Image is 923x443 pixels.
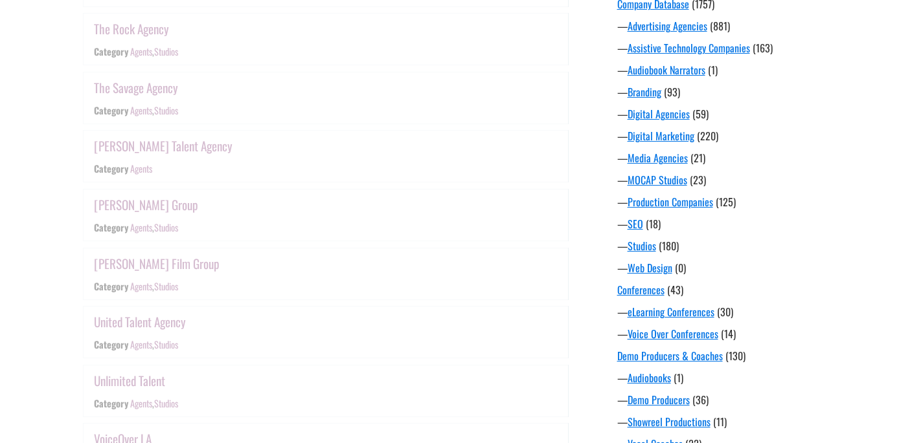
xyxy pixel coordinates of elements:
[721,326,736,341] span: (14)
[617,128,850,144] div: —
[716,194,736,210] span: (125)
[628,260,672,276] a: Web Design
[617,172,850,188] div: —
[692,392,709,407] span: (36)
[713,414,727,429] span: (11)
[690,172,706,188] span: (23)
[628,370,671,385] a: Audiobooks
[617,348,723,363] a: Demo Producers & Coaches
[617,392,850,407] div: —
[710,18,730,34] span: (881)
[675,260,686,276] span: (0)
[659,238,679,254] span: (180)
[617,238,850,254] div: —
[628,326,718,341] a: Voice Over Conferences
[628,106,690,122] a: Digital Agencies
[628,84,661,100] a: Branding
[617,216,850,232] div: —
[617,40,850,56] div: —
[717,304,733,319] span: (30)
[617,18,850,34] div: —
[617,326,850,341] div: —
[628,150,688,166] a: Media Agencies
[664,84,680,100] span: (93)
[628,194,713,210] a: Production Companies
[628,62,705,78] a: Audiobook Narrators
[628,216,643,232] a: SEO
[617,414,850,429] div: —
[617,370,850,385] div: —
[628,18,707,34] a: Advertising Agencies
[708,62,718,78] span: (1)
[628,304,714,319] a: eLearning Conferences
[753,40,773,56] span: (163)
[646,216,661,232] span: (18)
[725,348,746,363] span: (130)
[617,282,665,297] a: Conferences
[617,260,850,276] div: —
[674,370,683,385] span: (1)
[617,106,850,122] div: —
[667,282,683,297] span: (43)
[628,40,750,56] a: Assistive Technology Companies
[617,84,850,100] div: —
[628,392,690,407] a: Demo Producers
[628,172,687,188] a: MOCAP Studios
[697,128,718,144] span: (220)
[617,62,850,78] div: —
[692,106,709,122] span: (59)
[628,414,711,429] a: Showreel Productions
[617,150,850,166] div: —
[617,194,850,210] div: —
[628,238,656,254] a: Studios
[617,304,850,319] div: —
[690,150,705,166] span: (21)
[628,128,694,144] a: Digital Marketing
